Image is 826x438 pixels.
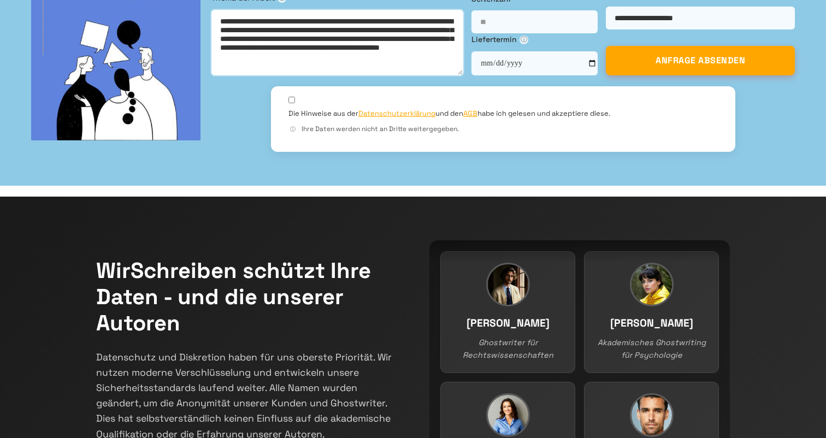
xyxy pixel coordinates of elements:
h3: [PERSON_NAME] [452,315,564,332]
h2: WirSchreiben schützt Ihre Daten - und die unserer Autoren [96,258,397,336]
h3: [PERSON_NAME] [595,315,707,332]
label: Die Hinweise aus der und den habe ich gelesen und akzeptiere diese. [288,109,610,119]
a: AGB [463,109,477,118]
span: ⓘ [520,35,528,44]
label: Liefertermin [471,33,598,45]
button: ANFRAGE ABSENDEN [606,46,795,75]
span: ⓘ [288,125,297,134]
a: Datenschutzerklärung [358,109,435,118]
div: Ihre Daten werden nicht an Dritte weitergegeben. [288,124,718,134]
